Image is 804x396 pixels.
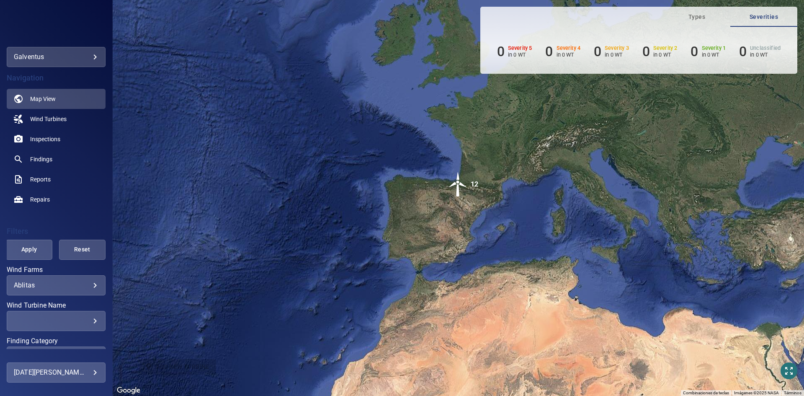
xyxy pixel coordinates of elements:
button: Reset [59,240,106,260]
div: Wind Farms [7,275,106,295]
img: galventus-logo [33,21,79,29]
h6: 0 [642,44,650,60]
p: in 0 WT [702,52,726,58]
h6: Severity 3 [605,45,629,51]
h4: Filters [7,227,106,236]
span: Map View [30,95,56,103]
a: Términos (se abre en una nueva pestaña) [784,391,801,395]
h6: Severity 5 [508,45,532,51]
div: [DATE][PERSON_NAME] [14,366,98,379]
button: Combinaciones de teclas [683,390,729,396]
img: windFarmIcon.svg [446,172,471,197]
h6: 0 [545,44,553,60]
a: findings noActive [7,149,106,169]
span: Severities [735,12,792,22]
a: inspections noActive [7,129,106,149]
h6: Severity 1 [702,45,726,51]
label: Wind Farms [7,267,106,273]
li: Severity 4 [545,44,580,60]
span: Apply [16,244,42,255]
p: in 0 WT [750,52,781,58]
span: Inspections [30,135,60,143]
button: Apply [6,240,52,260]
a: map active [7,89,106,109]
span: Types [668,12,725,22]
div: Wind Turbine Name [7,311,106,331]
h6: 0 [497,44,505,60]
span: Reset [70,244,95,255]
label: Wind Turbine Name [7,302,106,309]
h6: 0 [594,44,601,60]
div: Ablitas [14,281,98,289]
h6: 0 [739,44,747,60]
span: Wind Turbines [30,115,67,123]
div: 12 [471,172,478,197]
gmp-advanced-marker: 12 [446,172,471,198]
h6: Unclassified [750,45,781,51]
img: Google [115,385,142,396]
h4: Navigation [7,74,106,82]
h6: Severity 2 [653,45,678,51]
h6: Severity 4 [557,45,581,51]
a: windturbines noActive [7,109,106,129]
div: Finding Category [7,347,106,367]
li: Severity 5 [497,44,532,60]
p: in 0 WT [605,52,629,58]
a: reports noActive [7,169,106,189]
label: Finding Category [7,338,106,344]
a: Abre esta zona en Google Maps (se abre en una nueva ventana) [115,385,142,396]
li: Severity 2 [642,44,678,60]
div: galventus [14,50,98,64]
span: Repairs [30,195,50,204]
p: in 0 WT [557,52,581,58]
a: repairs noActive [7,189,106,210]
span: Imágenes ©2025 NASA [734,391,779,395]
li: Severity 3 [594,44,629,60]
div: galventus [7,47,106,67]
span: Findings [30,155,52,163]
p: in 0 WT [508,52,532,58]
li: Severity Unclassified [739,44,781,60]
h6: 0 [691,44,698,60]
span: Reports [30,175,51,184]
p: in 0 WT [653,52,678,58]
li: Severity 1 [691,44,726,60]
